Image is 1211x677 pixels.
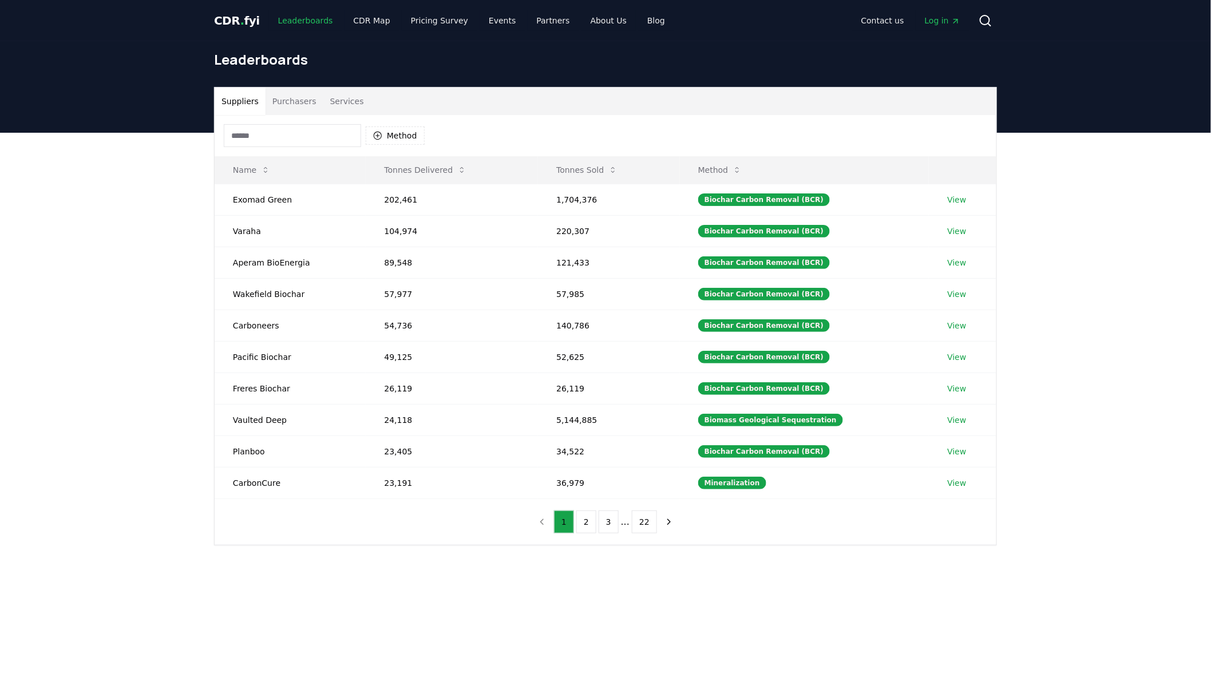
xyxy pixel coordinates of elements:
a: CDR Map [345,10,399,31]
td: 121,433 [538,247,680,278]
td: Wakefield Biochar [215,278,366,310]
td: CarbonCure [215,467,366,498]
a: View [947,351,966,363]
td: 104,974 [366,215,538,247]
h1: Leaderboards [214,50,997,69]
a: View [947,383,966,394]
a: View [947,320,966,331]
a: Events [480,10,525,31]
div: Biochar Carbon Removal (BCR) [698,382,830,395]
a: Blog [638,10,674,31]
button: 3 [599,510,619,533]
a: View [947,225,966,237]
div: Biochar Carbon Removal (BCR) [698,351,830,363]
a: View [947,194,966,205]
div: Biochar Carbon Removal (BCR) [698,225,830,237]
a: Contact us [852,10,913,31]
td: 23,191 [366,467,538,498]
button: Services [323,88,371,115]
td: 49,125 [366,341,538,373]
a: View [947,477,966,489]
a: About Us [581,10,636,31]
button: next page [659,510,679,533]
div: Biochar Carbon Removal (BCR) [698,193,830,206]
div: Biochar Carbon Removal (BCR) [698,256,830,269]
div: Biochar Carbon Removal (BCR) [698,288,830,300]
button: Tonnes Sold [547,159,627,181]
td: 57,985 [538,278,680,310]
td: Planboo [215,436,366,467]
td: 23,405 [366,436,538,467]
li: ... [621,515,630,529]
div: Mineralization [698,477,766,489]
button: Method [689,159,751,181]
td: Exomad Green [215,184,366,215]
td: 24,118 [366,404,538,436]
td: 140,786 [538,310,680,341]
button: Method [366,126,425,145]
td: 54,736 [366,310,538,341]
td: 1,704,376 [538,184,680,215]
a: Log in [916,10,969,31]
td: Pacific Biochar [215,341,366,373]
a: Partners [528,10,579,31]
td: 26,119 [366,373,538,404]
td: 57,977 [366,278,538,310]
div: Biomass Geological Sequestration [698,414,843,426]
button: 1 [554,510,574,533]
td: Aperam BioEnergia [215,247,366,278]
button: 2 [576,510,596,533]
span: CDR fyi [214,14,260,27]
button: Tonnes Delivered [375,159,476,181]
td: Vaulted Deep [215,404,366,436]
a: CDR.fyi [214,13,260,29]
a: View [947,257,966,268]
a: Pricing Survey [402,10,477,31]
div: Biochar Carbon Removal (BCR) [698,319,830,332]
td: Carboneers [215,310,366,341]
td: 34,522 [538,436,680,467]
div: Biochar Carbon Removal (BCR) [698,445,830,458]
nav: Main [852,10,969,31]
td: 52,625 [538,341,680,373]
a: View [947,414,966,426]
a: Leaderboards [269,10,342,31]
span: Log in [925,15,960,26]
td: Freres Biochar [215,373,366,404]
td: 220,307 [538,215,680,247]
button: Purchasers [266,88,323,115]
td: Varaha [215,215,366,247]
td: 5,144,885 [538,404,680,436]
button: Suppliers [215,88,266,115]
button: Name [224,159,279,181]
td: 89,548 [366,247,538,278]
td: 26,119 [538,373,680,404]
td: 202,461 [366,184,538,215]
a: View [947,288,966,300]
a: View [947,446,966,457]
nav: Main [269,10,674,31]
td: 36,979 [538,467,680,498]
button: 22 [632,510,657,533]
span: . [240,14,244,27]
